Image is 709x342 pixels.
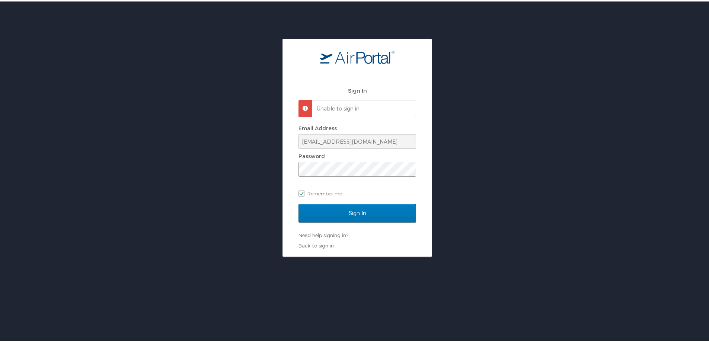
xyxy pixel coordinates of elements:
a: Need help signing in? [298,231,348,237]
img: logo [320,49,395,62]
label: Email Address [298,124,337,130]
a: Back to sign in [298,241,334,247]
h2: Sign In [298,85,416,93]
input: Sign In [298,202,416,221]
label: Password [298,151,325,158]
p: Unable to sign in [317,103,409,111]
label: Remember me [298,186,416,198]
